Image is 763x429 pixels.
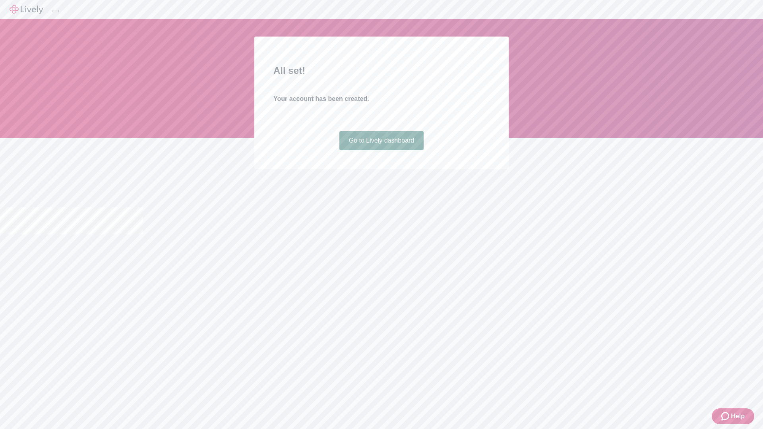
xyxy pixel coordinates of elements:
[721,412,731,421] svg: Zendesk support icon
[10,5,43,14] img: Lively
[273,94,490,104] h4: Your account has been created.
[712,408,754,424] button: Zendesk support iconHelp
[339,131,424,150] a: Go to Lively dashboard
[731,412,745,421] span: Help
[52,10,59,12] button: Log out
[273,64,490,78] h2: All set!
